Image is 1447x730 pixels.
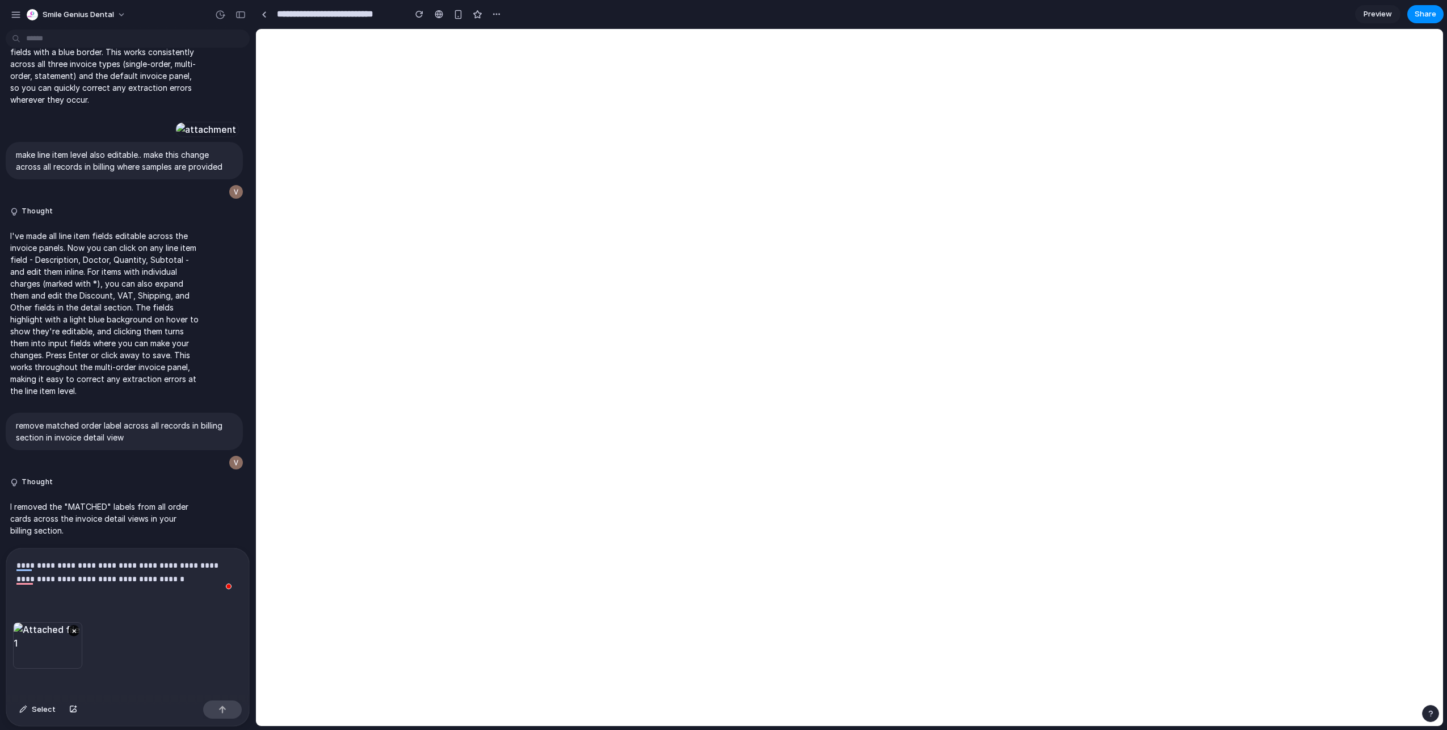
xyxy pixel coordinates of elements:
[10,501,200,536] p: I removed the "MATCHED" labels from all order cards across the invoice detail views in your billi...
[32,704,56,715] span: Select
[14,700,61,719] button: Select
[1407,5,1444,23] button: Share
[22,6,132,24] button: Smile Genius Dental
[1364,9,1392,20] span: Preview
[68,625,79,636] button: ×
[16,419,233,443] p: remove matched order label across all records in billing section in invoice detail view
[1355,5,1400,23] a: Preview
[10,230,200,397] p: I've made all line item fields editable across the invoice panels. Now you can click on any line ...
[256,29,1443,726] iframe: To enrich screen reader interactions, please activate Accessibility in Grammarly extension settings
[1415,9,1436,20] span: Share
[16,149,233,173] p: make line item level also editable.. make this change across all records in billing where samples...
[6,548,249,622] div: To enrich screen reader interactions, please activate Accessibility in Grammarly extension settings
[43,9,114,20] span: Smile Genius Dental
